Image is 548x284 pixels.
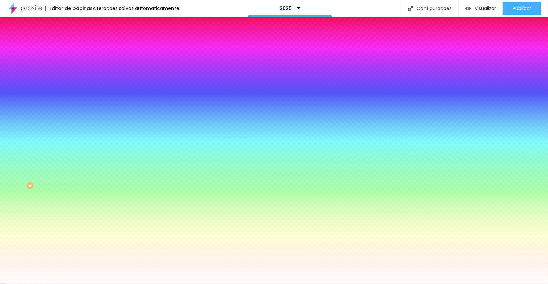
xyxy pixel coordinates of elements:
div: Editor de páginas [45,6,93,11]
p: 2025 [280,6,292,11]
span: Visualizar [475,6,496,11]
div: Alterações salvas automaticamente [93,6,179,11]
button: Publicar [503,2,541,15]
img: view-1.svg [465,6,471,11]
span: Publicar [513,6,531,11]
img: Icone [408,6,413,11]
button: Visualizar [459,2,503,15]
